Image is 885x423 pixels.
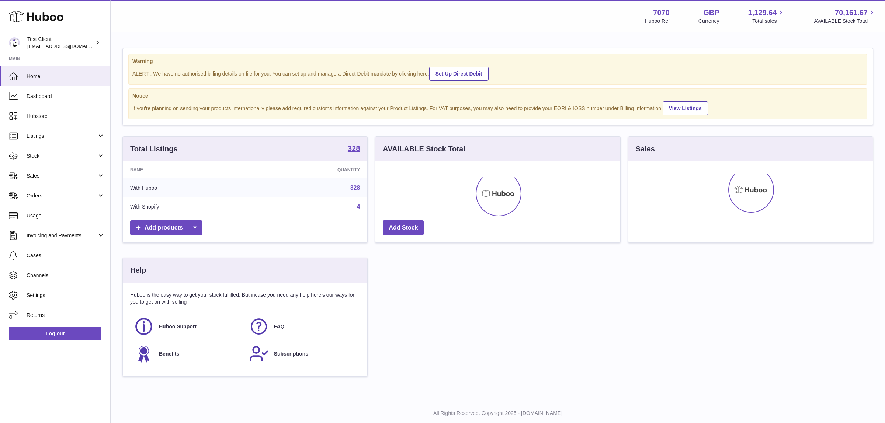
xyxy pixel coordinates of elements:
[27,232,97,239] span: Invoicing and Payments
[159,350,179,357] span: Benefits
[653,8,670,18] strong: 7070
[255,161,368,178] th: Quantity
[752,18,785,25] span: Total sales
[27,252,105,259] span: Cases
[663,101,708,115] a: View Listings
[132,100,863,115] div: If you're planning on sending your products internationally please add required customs informati...
[274,323,285,330] span: FAQ
[27,73,105,80] span: Home
[357,204,360,210] a: 4
[123,178,255,197] td: With Huboo
[134,317,242,336] a: Huboo Support
[159,323,197,330] span: Huboo Support
[383,220,424,235] a: Add Stock
[348,145,360,152] strong: 328
[748,8,785,25] a: 1,129.64 Total sales
[348,145,360,154] a: 328
[132,66,863,81] div: ALERT : We have no authorised billing details on file for you. You can set up and manage a Direct...
[27,272,105,279] span: Channels
[814,8,876,25] a: 70,161.67 AVAILABLE Stock Total
[645,18,670,25] div: Huboo Ref
[123,197,255,217] td: With Shopify
[429,67,489,81] a: Set Up Direct Debit
[698,18,719,25] div: Currency
[27,153,97,160] span: Stock
[703,8,719,18] strong: GBP
[27,312,105,319] span: Returns
[27,172,97,179] span: Sales
[130,265,146,275] h3: Help
[9,327,101,340] a: Log out
[117,410,879,417] p: All Rights Reserved. Copyright 2025 - [DOMAIN_NAME]
[27,93,105,100] span: Dashboard
[27,212,105,219] span: Usage
[249,317,357,336] a: FAQ
[350,185,360,191] a: 328
[835,8,868,18] span: 70,161.67
[130,144,178,154] h3: Total Listings
[27,292,105,299] span: Settings
[636,144,655,154] h3: Sales
[123,161,255,178] th: Name
[132,58,863,65] strong: Warning
[748,8,777,18] span: 1,129.64
[27,133,97,140] span: Listings
[27,113,105,120] span: Hubstore
[274,350,308,357] span: Subscriptions
[27,43,108,49] span: [EMAIL_ADDRESS][DOMAIN_NAME]
[132,92,863,99] strong: Notice
[9,37,20,48] img: internalAdmin-7070@internal.huboo.com
[814,18,876,25] span: AVAILABLE Stock Total
[27,192,97,199] span: Orders
[130,291,360,305] p: Huboo is the easy way to get your stock fulfilled. But incase you need any help here's our ways f...
[27,36,94,50] div: Test Client
[249,344,357,364] a: Subscriptions
[383,144,465,154] h3: AVAILABLE Stock Total
[134,344,242,364] a: Benefits
[130,220,202,235] a: Add products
